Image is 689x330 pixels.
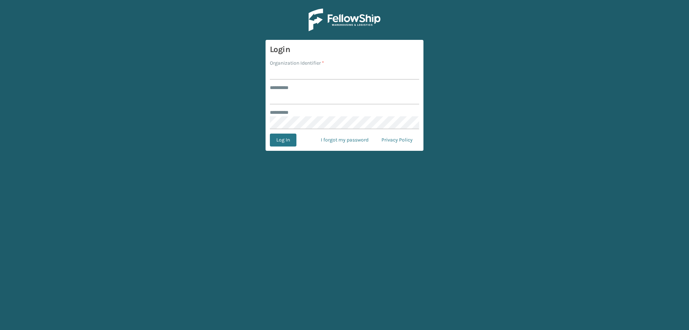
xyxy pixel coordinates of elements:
img: Logo [309,9,380,31]
a: I forgot my password [314,134,375,147]
h3: Login [270,44,419,55]
button: Log In [270,134,296,147]
a: Privacy Policy [375,134,419,147]
label: Organization Identifier [270,59,324,67]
